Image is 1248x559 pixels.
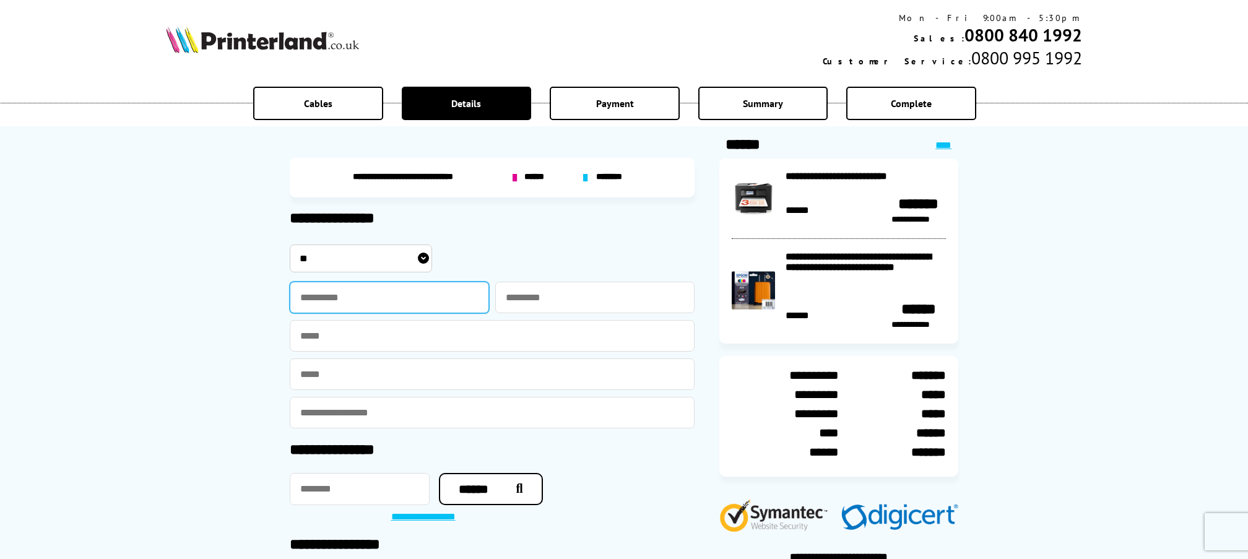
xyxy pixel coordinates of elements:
[743,97,783,110] span: Summary
[304,97,332,110] span: Cables
[914,33,964,44] span: Sales:
[596,97,634,110] span: Payment
[166,26,359,53] img: Printerland Logo
[823,56,971,67] span: Customer Service:
[971,46,1082,69] span: 0800 995 1992
[964,24,1082,46] a: 0800 840 1992
[891,97,932,110] span: Complete
[823,12,1082,24] div: Mon - Fri 9:00am - 5:30pm
[451,97,481,110] span: Details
